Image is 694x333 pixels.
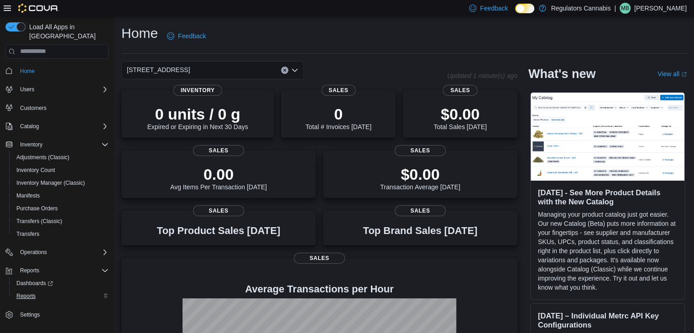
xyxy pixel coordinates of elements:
[13,165,109,176] span: Inventory Count
[178,31,206,41] span: Feedback
[121,24,158,42] h1: Home
[363,225,478,236] h3: Top Brand Sales [DATE]
[16,265,109,276] span: Reports
[16,84,38,95] button: Users
[13,165,59,176] a: Inventory Count
[147,105,248,130] div: Expired or Expiring in Next 30 Days
[170,165,267,191] div: Avg Items Per Transaction [DATE]
[433,105,486,130] div: Total Sales [DATE]
[2,83,112,96] button: Users
[16,205,58,212] span: Purchase Orders
[620,3,631,14] div: Mike Biron
[9,151,112,164] button: Adjustments (Classic)
[147,105,248,123] p: 0 units / 0 g
[16,247,109,258] span: Operations
[13,177,89,188] a: Inventory Manager (Classic)
[2,308,112,321] button: Settings
[16,66,38,77] a: Home
[16,292,36,300] span: Reports
[2,64,112,78] button: Home
[20,267,39,274] span: Reports
[16,265,43,276] button: Reports
[13,216,66,227] a: Transfers (Classic)
[13,190,43,201] a: Manifests
[193,205,244,216] span: Sales
[16,121,109,132] span: Catalog
[13,278,109,289] span: Dashboards
[16,230,39,238] span: Transfers
[16,121,42,132] button: Catalog
[16,192,40,199] span: Manifests
[281,67,288,74] button: Clear input
[380,165,460,183] p: $0.00
[13,291,109,302] span: Reports
[20,141,42,148] span: Inventory
[127,64,190,75] span: [STREET_ADDRESS]
[193,145,244,156] span: Sales
[433,105,486,123] p: $0.00
[305,105,371,130] div: Total # Invoices [DATE]
[16,309,43,320] a: Settings
[16,139,46,150] button: Inventory
[2,101,112,114] button: Customers
[157,225,280,236] h3: Top Product Sales [DATE]
[13,152,109,163] span: Adjustments (Classic)
[170,165,267,183] p: 0.00
[13,229,109,239] span: Transfers
[13,229,43,239] a: Transfers
[294,253,345,264] span: Sales
[538,188,677,206] h3: [DATE] - See More Product Details with the New Catalog
[305,105,371,123] p: 0
[2,264,112,277] button: Reports
[20,123,39,130] span: Catalog
[16,154,69,161] span: Adjustments (Classic)
[9,202,112,215] button: Purchase Orders
[551,3,611,14] p: Regulators Cannabis
[16,218,62,225] span: Transfers (Classic)
[16,280,53,287] span: Dashboards
[538,311,677,329] h3: [DATE] – Individual Metrc API Key Configurations
[9,189,112,202] button: Manifests
[9,277,112,290] a: Dashboards
[2,246,112,259] button: Operations
[515,4,534,13] input: Dark Mode
[16,103,50,114] a: Customers
[614,3,616,14] p: |
[9,215,112,228] button: Transfers (Classic)
[657,70,687,78] a: View allExternal link
[13,177,109,188] span: Inventory Manager (Classic)
[9,228,112,240] button: Transfers
[16,84,109,95] span: Users
[16,139,109,150] span: Inventory
[538,210,677,292] p: Managing your product catalog just got easier. Our new Catalog (Beta) puts more information at yo...
[16,102,109,114] span: Customers
[321,85,355,96] span: Sales
[20,249,47,256] span: Operations
[480,4,508,13] span: Feedback
[515,13,516,14] span: Dark Mode
[16,309,109,320] span: Settings
[16,179,85,187] span: Inventory Manager (Classic)
[9,164,112,177] button: Inventory Count
[681,72,687,77] svg: External link
[291,67,298,74] button: Open list of options
[2,138,112,151] button: Inventory
[16,247,51,258] button: Operations
[20,104,47,112] span: Customers
[18,4,59,13] img: Cova
[13,291,39,302] a: Reports
[395,145,446,156] span: Sales
[20,86,34,93] span: Users
[20,311,40,318] span: Settings
[528,67,595,81] h2: What's new
[13,152,73,163] a: Adjustments (Classic)
[13,203,62,214] a: Purchase Orders
[129,284,510,295] h4: Average Transactions per Hour
[380,165,460,191] div: Transaction Average [DATE]
[173,85,222,96] span: Inventory
[13,216,109,227] span: Transfers (Classic)
[26,22,109,41] span: Load All Apps in [GEOGRAPHIC_DATA]
[9,177,112,189] button: Inventory Manager (Classic)
[443,85,477,96] span: Sales
[16,166,55,174] span: Inventory Count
